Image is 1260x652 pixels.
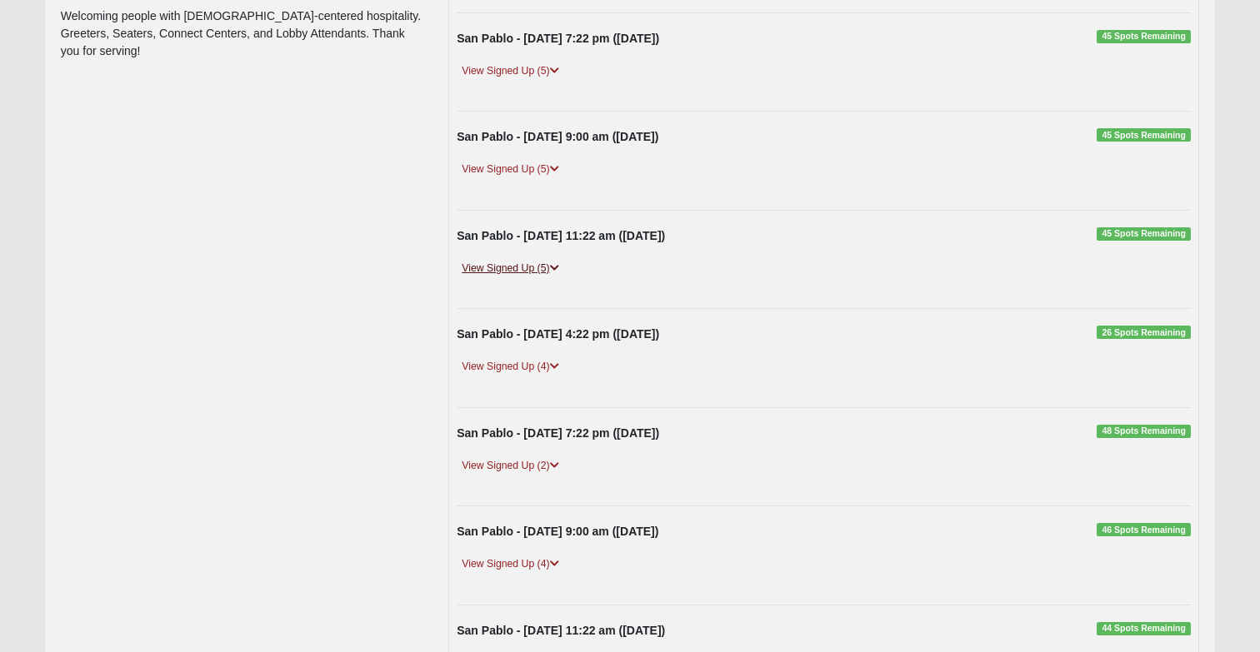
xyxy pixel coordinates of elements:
strong: San Pablo - [DATE] 9:00 am ([DATE]) [457,130,658,143]
a: View Signed Up (5) [457,260,563,277]
span: 48 Spots Remaining [1097,425,1191,438]
a: View Signed Up (4) [457,555,563,573]
strong: San Pablo - [DATE] 11:22 am ([DATE]) [457,624,665,637]
p: Welcoming people with [DEMOGRAPHIC_DATA]-centered hospitality. Greeters, Seaters, Connect Centers... [61,7,423,60]
span: 46 Spots Remaining [1097,523,1191,536]
span: 45 Spots Remaining [1097,30,1191,43]
span: 44 Spots Remaining [1097,622,1191,635]
strong: San Pablo - [DATE] 7:22 pm ([DATE]) [457,426,659,440]
a: View Signed Up (5) [457,161,563,178]
span: 45 Spots Remaining [1097,227,1191,241]
span: 45 Spots Remaining [1097,128,1191,142]
strong: San Pablo - [DATE] 7:22 pm ([DATE]) [457,32,659,45]
span: 26 Spots Remaining [1097,326,1191,339]
strong: San Pablo - [DATE] 9:00 am ([DATE]) [457,525,658,538]
strong: San Pablo - [DATE] 11:22 am ([DATE]) [457,229,665,242]
a: View Signed Up (2) [457,457,563,475]
a: View Signed Up (5) [457,62,563,80]
strong: San Pablo - [DATE] 4:22 pm ([DATE]) [457,327,659,341]
a: View Signed Up (4) [457,358,563,376]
